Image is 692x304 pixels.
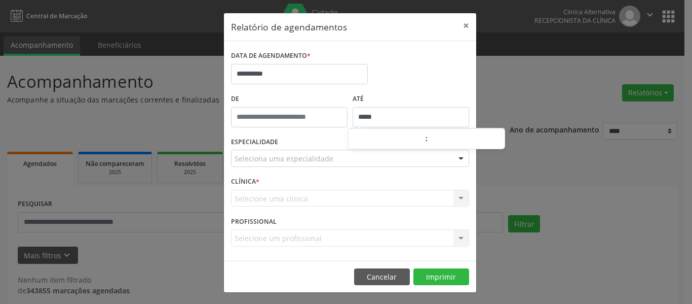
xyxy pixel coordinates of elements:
[428,129,505,150] input: Minute
[353,91,469,107] label: ATÉ
[231,174,259,190] label: CLÍNICA
[231,48,311,64] label: DATA DE AGENDAMENTO
[231,91,348,107] label: De
[425,128,428,149] span: :
[349,129,425,150] input: Hour
[413,268,469,286] button: Imprimir
[354,268,410,286] button: Cancelar
[231,20,347,33] h5: Relatório de agendamentos
[231,134,278,150] label: ESPECIALIDADE
[235,153,333,164] span: Seleciona uma especialidade
[231,214,277,229] label: PROFISSIONAL
[456,13,476,38] button: Close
